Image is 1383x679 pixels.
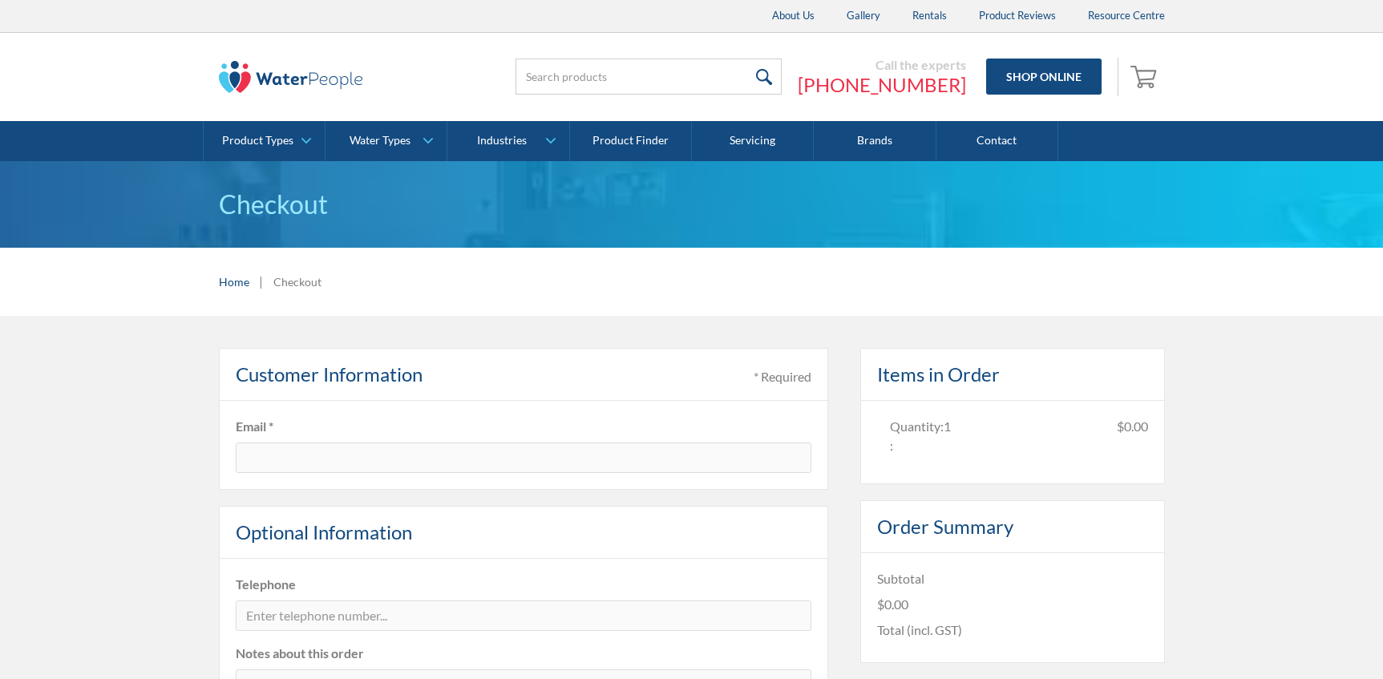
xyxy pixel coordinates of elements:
a: Brands [814,121,936,161]
h4: Order Summary [877,512,1013,541]
div: Water Types [350,134,410,148]
div: $0.00 [1117,417,1148,467]
a: Contact [936,121,1058,161]
h4: Customer Information [236,360,423,389]
label: Telephone [236,575,811,594]
div: Industries [477,134,527,148]
div: Total (incl. GST) [877,620,962,640]
label: Email * [236,417,811,436]
img: The Water People [219,61,363,93]
div: 1 [944,417,951,436]
a: Water Types [326,121,447,161]
a: Home [219,273,249,290]
a: Product Types [204,121,325,161]
div: Subtotal [877,569,924,588]
a: [PHONE_NUMBER] [798,73,966,97]
a: Open cart [1126,58,1165,96]
span: : [890,438,893,453]
div: Call the experts [798,57,966,73]
a: Servicing [692,121,814,161]
div: Product Types [222,134,293,148]
h1: Checkout [219,185,1165,224]
a: Product Finder [570,121,692,161]
div: $0.00 [877,595,908,614]
h4: Optional Information [236,518,412,547]
div: * Required [754,367,811,386]
a: Industries [447,121,568,161]
input: Enter telephone number... [236,600,811,631]
img: shopping cart [1130,63,1161,89]
a: Shop Online [986,59,1102,95]
div: Quantity: [890,417,944,436]
div: Checkout [273,273,321,290]
div: | [257,272,265,291]
label: Notes about this order [236,644,811,663]
h4: Items in Order [877,360,1000,389]
input: Search products [516,59,782,95]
